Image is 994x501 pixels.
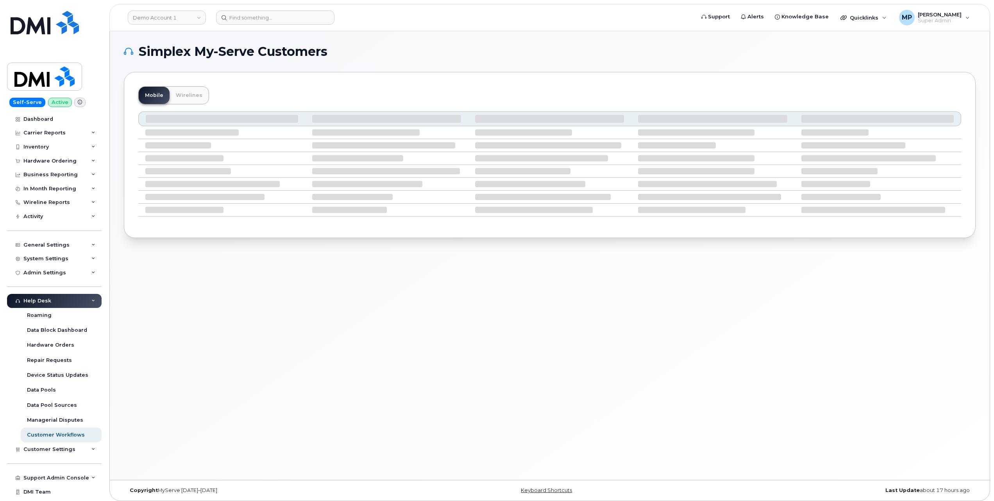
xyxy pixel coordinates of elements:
[521,487,572,493] a: Keyboard Shortcuts
[170,87,209,104] a: Wirelines
[139,87,170,104] a: Mobile
[139,46,327,57] span: Simplex My-Serve Customers
[130,487,158,493] strong: Copyright
[124,487,408,494] div: MyServe [DATE]–[DATE]
[692,487,976,494] div: about 17 hours ago
[885,487,920,493] strong: Last Update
